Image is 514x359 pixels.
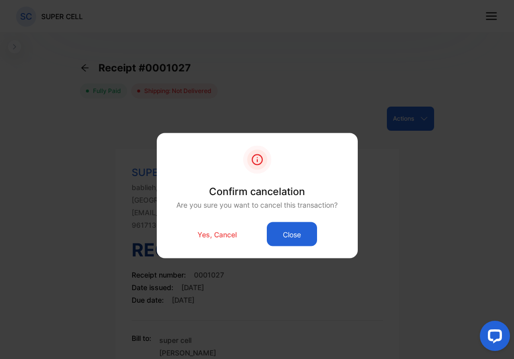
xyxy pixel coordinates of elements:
[267,222,317,246] button: Close
[176,184,338,199] p: Confirm cancelation
[176,200,338,210] p: Are you sure you want to cancel this transaction?
[197,229,237,239] p: Yes, Cancel
[472,317,514,359] iframe: LiveChat chat widget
